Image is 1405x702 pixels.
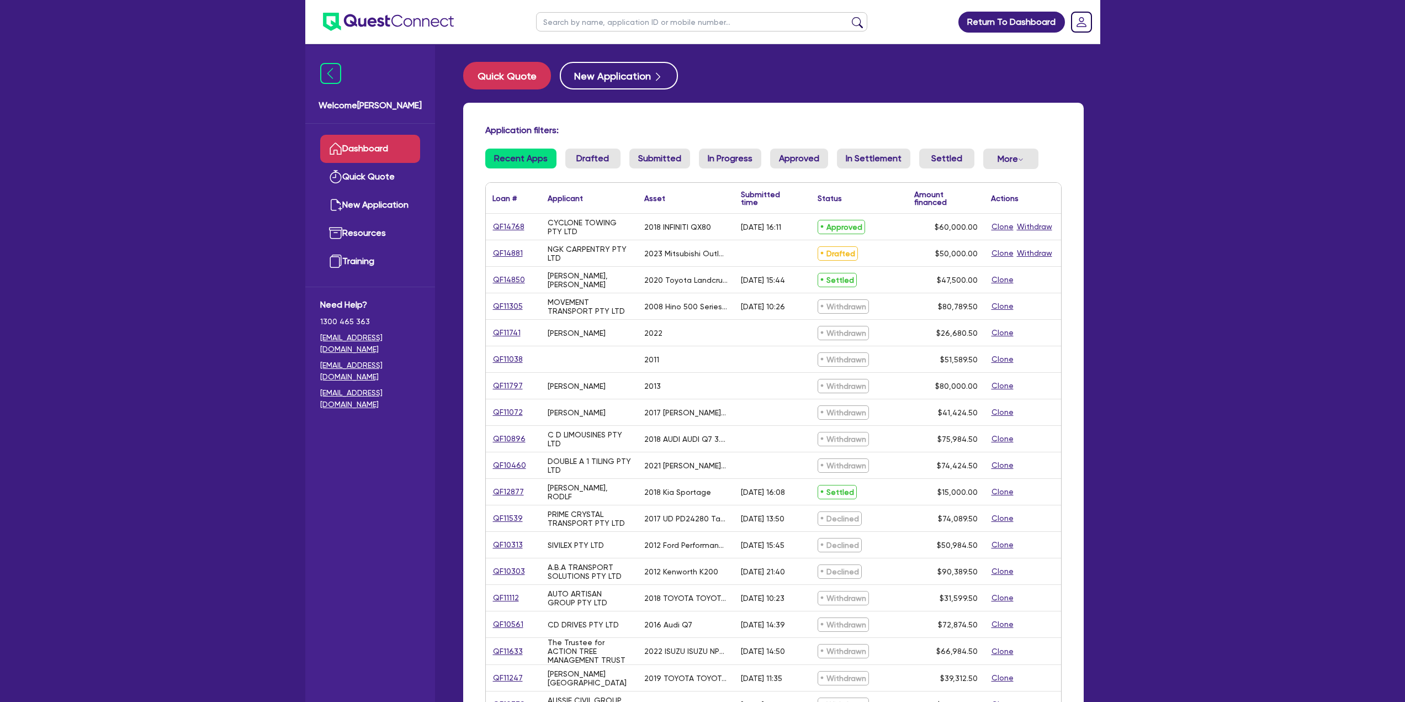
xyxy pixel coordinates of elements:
button: New Application [560,62,678,89]
span: $15,000.00 [937,488,978,497]
span: $80,000.00 [935,382,978,390]
div: AUTO ARTISAN GROUP PTY LTD [548,589,631,607]
span: 1300 465 363 [320,316,420,328]
div: 2017 UD PD24280 Tautliner [644,514,728,523]
button: Clone [991,247,1014,260]
span: $31,599.50 [940,594,978,603]
a: QF14768 [492,220,525,233]
span: $74,424.50 [937,461,978,470]
span: $66,984.50 [936,647,978,656]
span: Withdrawn [818,432,869,446]
button: Dropdown toggle [983,149,1038,169]
a: In Settlement [837,149,910,168]
span: Withdrawn [818,644,869,658]
div: CD DRIVES PTY LTD [548,620,619,629]
button: Clone [991,220,1014,233]
span: Withdrawn [818,352,869,367]
div: [DATE] 15:45 [741,541,784,550]
div: [PERSON_NAME], RODLF [548,483,631,501]
a: QF10303 [492,565,526,578]
button: Clone [991,565,1014,578]
span: Settled [818,273,857,287]
span: Withdrawn [818,379,869,393]
div: The Trustee for ACTION TREE MANAGEMENT TRUST [548,638,631,664]
button: Clone [991,273,1014,286]
a: QF11112 [492,592,519,604]
div: [DATE] 16:11 [741,223,781,231]
div: SIVILEX PTY LTD [548,541,604,550]
a: Submitted [629,149,690,168]
a: In Progress [699,149,761,168]
span: $47,500.00 [937,276,978,284]
div: Submitted time [741,191,794,206]
a: Drafted [565,149,621,168]
div: 2013 [644,382,661,390]
div: [PERSON_NAME] [548,382,606,390]
a: QF11038 [492,353,523,366]
img: quick-quote [329,170,342,183]
div: Asset [644,194,665,202]
span: $51,589.50 [940,355,978,364]
a: QF14881 [492,247,523,260]
span: Withdrawn [818,326,869,340]
div: 2018 AUDI AUDI Q7 3.0 TDI QUATTRO 4M MY18 4D WAGON DIESEL TURBO V6 2967 cc DTFI 8 SP AUTOMATIC TI... [644,435,728,444]
a: Dropdown toggle [1067,8,1096,36]
div: Loan # [492,194,517,202]
div: [PERSON_NAME][GEOGRAPHIC_DATA] [548,669,631,687]
div: PRIME CRYSTAL TRANSPORT PTY LTD [548,510,631,527]
button: Quick Quote [463,62,551,89]
span: Settled [818,485,857,499]
button: Clone [991,485,1014,498]
span: $75,984.50 [937,435,978,444]
a: Approved [770,149,828,168]
button: Withdraw [1016,220,1053,233]
div: A.B.A TRANSPORT SOLUTIONS PTY LTD [548,563,631,580]
button: Clone [991,618,1014,631]
div: [DATE] 14:39 [741,620,785,629]
button: Clone [991,432,1014,445]
div: Actions [991,194,1019,202]
span: Withdrawn [818,617,869,632]
div: [PERSON_NAME], [PERSON_NAME] [548,271,631,289]
a: [EMAIL_ADDRESS][DOMAIN_NAME] [320,332,420,355]
div: 2020 Toyota Landcrusier [PERSON_NAME] [644,276,728,284]
a: QF11072 [492,406,523,419]
div: 2018 TOYOTA TOYOTA HILUX SR5 (4x4) GUN126R MY19 X CAB P/UP DIESEL TURBO 4 2753 cc DTFI 6 SP AUTOM... [644,594,728,603]
span: Declined [818,511,862,526]
h4: Application filters: [485,125,1062,135]
div: 2012 Kenworth K200 [644,567,718,576]
div: 2018 Kia Sportage [644,488,711,497]
a: Resources [320,219,420,247]
div: 2021 [PERSON_NAME] RANGER RAPTOR 2.0 (4x4) PX MKIII MY21.75 DOUBLE CAB P/UP DIESEL TWIN TURBO 4 1... [644,461,728,470]
button: Clone [991,353,1014,366]
span: Withdrawn [818,405,869,420]
a: QF11247 [492,672,523,684]
div: [DATE] 13:50 [741,514,784,523]
a: QF11305 [492,300,523,313]
a: Training [320,247,420,276]
div: 2011 [644,355,659,364]
span: Need Help? [320,298,420,312]
div: 2017 [PERSON_NAME] RANGER WILDTRAK 3.2 (4x4) PX MKII MY17 UPDATE DUAL CAB P/UP DIESEL TURBO 5 319... [644,408,728,417]
a: QF10313 [492,539,523,551]
button: Clone [991,326,1014,339]
span: Withdrawn [818,458,869,473]
a: QF14850 [492,273,526,286]
span: Welcome [PERSON_NAME] [319,99,422,112]
img: quest-connect-logo-blue [323,13,454,31]
div: Applicant [548,194,583,202]
button: Clone [991,512,1014,525]
img: new-application [329,198,342,212]
a: [EMAIL_ADDRESS][DOMAIN_NAME] [320,360,420,383]
span: Declined [818,538,862,552]
div: 2016 Audi Q7 [644,620,692,629]
span: $41,424.50 [938,408,978,417]
div: 2022 [644,329,662,337]
a: Recent Apps [485,149,556,168]
span: Withdrawn [818,299,869,314]
div: Status [818,194,842,202]
a: Quick Quote [320,163,420,191]
div: 2022 ISUZU ISUZU NPR 45/55-155 NH MY21 TIPPER DIESEL TURBO 4 5193 cc TDDFI 6 SP AUTOMATED MANUAL [644,647,728,656]
button: Clone [991,379,1014,392]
